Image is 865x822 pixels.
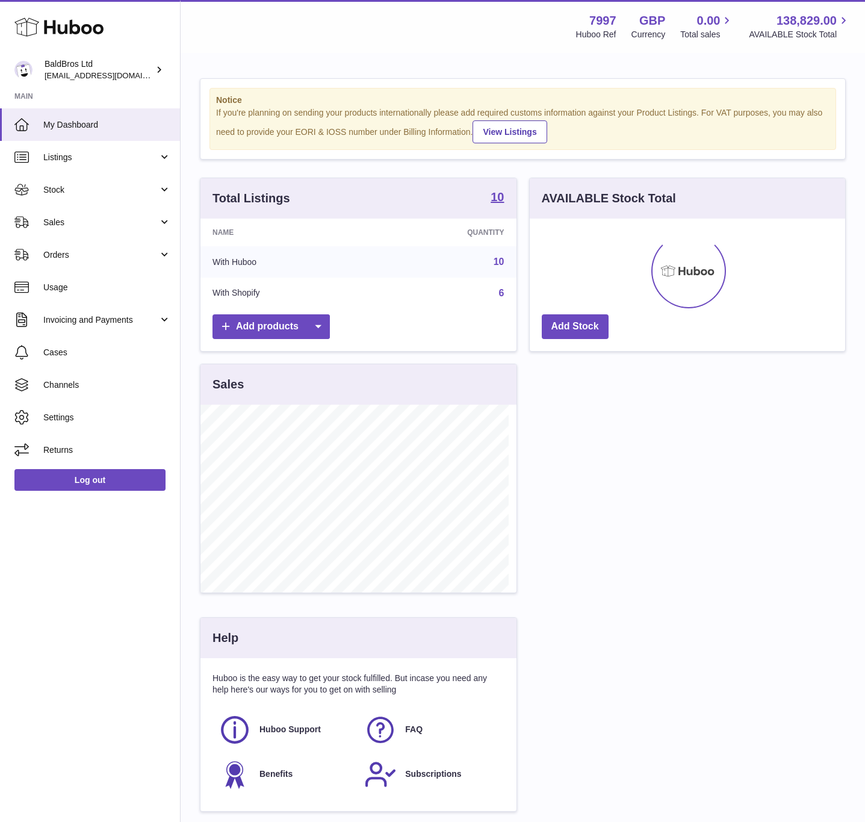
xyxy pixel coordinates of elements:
strong: GBP [639,13,665,29]
a: Subscriptions [364,758,498,791]
span: My Dashboard [43,119,171,131]
h3: Total Listings [212,190,290,207]
a: Huboo Support [219,714,352,746]
span: Settings [43,412,171,423]
h3: AVAILABLE Stock Total [542,190,676,207]
span: Huboo Support [259,724,321,735]
th: Name [200,219,371,246]
span: Listings [43,152,158,163]
span: Returns [43,444,171,456]
span: [EMAIL_ADDRESS][DOMAIN_NAME] [45,70,177,80]
strong: 10 [491,191,504,203]
th: Quantity [371,219,516,246]
strong: 7997 [589,13,616,29]
a: View Listings [473,120,547,143]
span: 138,829.00 [777,13,837,29]
span: Usage [43,282,171,293]
span: Stock [43,184,158,196]
td: With Huboo [200,246,371,278]
span: Subscriptions [405,768,461,780]
a: 138,829.00 AVAILABLE Stock Total [749,13,851,40]
td: With Shopify [200,278,371,309]
p: Huboo is the easy way to get your stock fulfilled. But incase you need any help here's our ways f... [212,673,504,696]
a: 0.00 Total sales [680,13,734,40]
strong: Notice [216,95,829,106]
span: 0.00 [697,13,721,29]
div: BaldBros Ltd [45,58,153,81]
span: Cases [43,347,171,358]
span: Channels [43,379,171,391]
a: 10 [494,257,504,267]
a: Add products [212,314,330,339]
a: Add Stock [542,314,609,339]
h3: Help [212,630,238,646]
a: Log out [14,469,166,491]
span: Invoicing and Payments [43,314,158,326]
span: Sales [43,217,158,228]
div: If you're planning on sending your products internationally please add required customs informati... [216,107,829,143]
span: Total sales [680,29,734,40]
div: Currency [631,29,666,40]
a: 10 [491,191,504,205]
h3: Sales [212,376,244,393]
a: FAQ [364,714,498,746]
img: internalAdmin-7997@internal.huboo.com [14,61,33,79]
span: AVAILABLE Stock Total [749,29,851,40]
div: Huboo Ref [576,29,616,40]
span: FAQ [405,724,423,735]
span: Benefits [259,768,293,780]
a: Benefits [219,758,352,791]
span: Orders [43,249,158,261]
a: 6 [499,288,504,298]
